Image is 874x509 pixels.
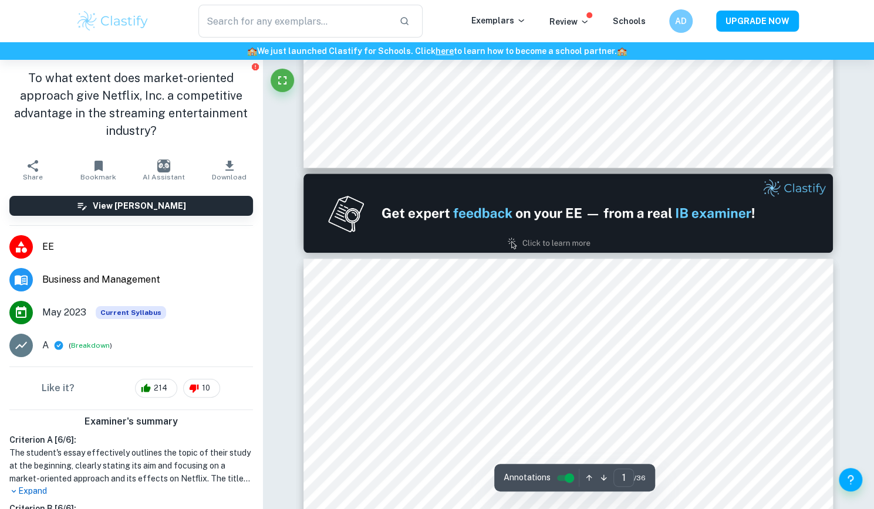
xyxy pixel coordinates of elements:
[71,340,110,351] button: Breakdown
[674,15,687,28] h6: AD
[247,46,257,56] span: 🏫
[23,173,43,181] span: Share
[2,45,872,57] h6: We just launched Clastify for Schools. Click to learn how to become a school partner.
[251,62,260,71] button: Report issue
[198,5,390,38] input: Search for any exemplars...
[549,15,589,28] p: Review
[76,9,150,33] img: Clastify logo
[96,306,166,319] span: Current Syllabus
[66,154,131,186] button: Bookmark
[5,415,258,429] h6: Examiner's summary
[93,199,186,212] h6: View [PERSON_NAME]
[504,471,551,484] span: Annotations
[135,379,177,398] div: 214
[131,154,197,186] button: AI Assistant
[9,446,253,485] h1: The student's essay effectively outlines the topic of their study at the beginning, clearly stati...
[471,14,526,27] p: Exemplars
[613,16,646,26] a: Schools
[436,46,454,56] a: here
[839,468,862,491] button: Help and Feedback
[42,381,75,395] h6: Like it?
[271,69,294,92] button: Fullscreen
[9,69,253,140] h1: To what extent does market-oriented approach give Netflix, Inc. a competitive advantage in the st...
[669,9,693,33] button: AD
[42,338,49,352] p: A
[617,46,627,56] span: 🏫
[9,196,253,216] button: View [PERSON_NAME]
[96,306,166,319] div: This exemplar is based on the current syllabus. Feel free to refer to it for inspiration/ideas wh...
[143,173,185,181] span: AI Assistant
[157,160,170,172] img: AI Assistant
[9,485,253,497] p: Expand
[634,473,646,483] span: / 36
[42,273,253,287] span: Business and Management
[42,306,86,320] span: May 2023
[42,240,253,254] span: EE
[303,174,833,253] img: Ad
[197,154,262,186] button: Download
[212,173,247,181] span: Download
[147,382,174,394] span: 214
[183,379,220,398] div: 10
[195,382,217,394] span: 10
[80,173,116,181] span: Bookmark
[69,340,112,351] span: ( )
[716,11,799,32] button: UPGRADE NOW
[9,433,253,446] h6: Criterion A [ 6 / 6 ]:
